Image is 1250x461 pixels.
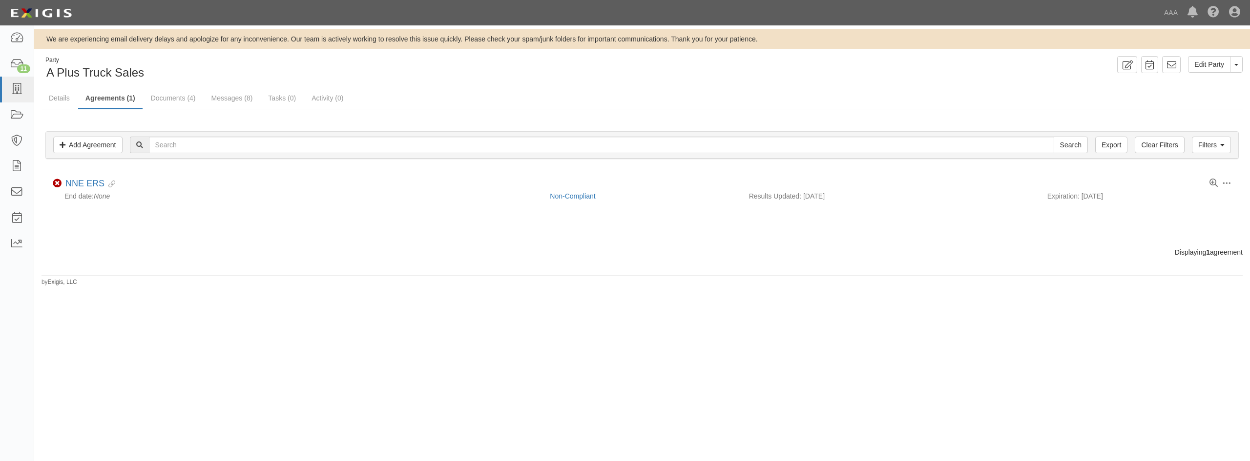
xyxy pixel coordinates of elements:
a: Documents (4) [144,88,203,108]
a: Details [42,88,77,108]
div: Party [45,56,144,64]
a: Activity (0) [304,88,351,108]
a: Edit Party [1188,56,1230,73]
i: Non-Compliant [53,179,62,188]
a: Agreements (1) [78,88,143,109]
a: Filters [1192,137,1231,153]
a: AAA [1159,3,1183,22]
a: Tasks (0) [261,88,303,108]
a: Clear Filters [1135,137,1184,153]
a: View results summary [1209,179,1218,188]
div: Displaying agreement [34,247,1250,257]
small: by [42,278,77,286]
a: NNE ERS [65,179,104,188]
a: Non-Compliant [550,192,595,200]
input: Search [149,137,1054,153]
div: Expiration: [DATE] [1047,191,1231,201]
img: logo-5460c22ac91f19d4615b14bd174203de0afe785f0fc80cf4dbbc73dc1793850b.png [7,4,75,22]
i: Help Center - Complianz [1208,7,1219,19]
div: A Plus Truck Sales [42,56,635,81]
a: Add Agreement [53,137,123,153]
div: 11 [17,64,30,73]
span: A Plus Truck Sales [46,66,144,79]
div: NNE ERS [65,179,115,189]
div: We are experiencing email delivery delays and apologize for any inconvenience. Our team is active... [34,34,1250,44]
i: Evidence Linked [104,181,115,188]
a: Messages (8) [204,88,260,108]
b: 1 [1206,248,1210,256]
em: None [94,192,110,200]
a: Export [1095,137,1127,153]
div: Results Updated: [DATE] [749,191,1033,201]
a: Exigis, LLC [48,279,77,285]
div: End date: [53,191,542,201]
input: Search [1054,137,1088,153]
